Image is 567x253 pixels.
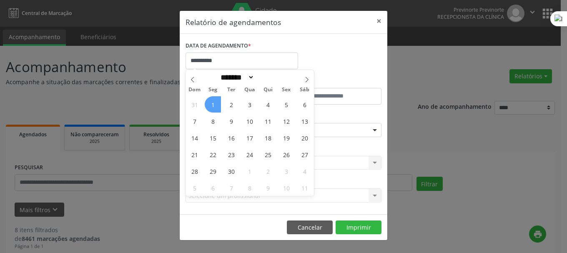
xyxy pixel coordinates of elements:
span: Setembro 10, 2025 [241,113,258,129]
span: Agosto 31, 2025 [186,96,203,113]
span: Setembro 7, 2025 [186,113,203,129]
span: Setembro 11, 2025 [260,113,276,129]
span: Dom [186,87,204,93]
span: Setembro 27, 2025 [296,146,313,163]
button: Close [371,11,387,31]
span: Setembro 14, 2025 [186,130,203,146]
span: Outubro 2, 2025 [260,163,276,179]
span: Setembro 3, 2025 [241,96,258,113]
span: Setembro 1, 2025 [205,96,221,113]
span: Setembro 22, 2025 [205,146,221,163]
button: Imprimir [336,220,381,235]
span: Setembro 16, 2025 [223,130,239,146]
select: Month [218,73,254,82]
span: Outubro 10, 2025 [278,180,294,196]
span: Outubro 11, 2025 [296,180,313,196]
span: Outubro 5, 2025 [186,180,203,196]
span: Ter [222,87,241,93]
span: Setembro 20, 2025 [296,130,313,146]
span: Setembro 28, 2025 [186,163,203,179]
span: Setembro 6, 2025 [296,96,313,113]
span: Setembro 29, 2025 [205,163,221,179]
span: Qua [241,87,259,93]
span: Outubro 1, 2025 [241,163,258,179]
span: Setembro 4, 2025 [260,96,276,113]
span: Setembro 13, 2025 [296,113,313,129]
span: Setembro 15, 2025 [205,130,221,146]
span: Outubro 3, 2025 [278,163,294,179]
label: ATÉ [286,75,381,88]
span: Setembro 17, 2025 [241,130,258,146]
span: Setembro 23, 2025 [223,146,239,163]
span: Qui [259,87,277,93]
span: Setembro 5, 2025 [278,96,294,113]
span: Outubro 4, 2025 [296,163,313,179]
span: Setembro 21, 2025 [186,146,203,163]
span: Setembro 9, 2025 [223,113,239,129]
span: Sex [277,87,296,93]
span: Setembro 24, 2025 [241,146,258,163]
span: Setembro 25, 2025 [260,146,276,163]
span: Outubro 8, 2025 [241,180,258,196]
span: Setembro 26, 2025 [278,146,294,163]
span: Setembro 30, 2025 [223,163,239,179]
label: DATA DE AGENDAMENTO [186,40,251,53]
button: Cancelar [287,220,333,235]
span: Outubro 7, 2025 [223,180,239,196]
span: Outubro 9, 2025 [260,180,276,196]
span: Seg [204,87,222,93]
span: Setembro 18, 2025 [260,130,276,146]
span: Sáb [296,87,314,93]
span: Setembro 8, 2025 [205,113,221,129]
span: Setembro 12, 2025 [278,113,294,129]
input: Year [254,73,282,82]
h5: Relatório de agendamentos [186,17,281,28]
span: Setembro 2, 2025 [223,96,239,113]
span: Outubro 6, 2025 [205,180,221,196]
span: Setembro 19, 2025 [278,130,294,146]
